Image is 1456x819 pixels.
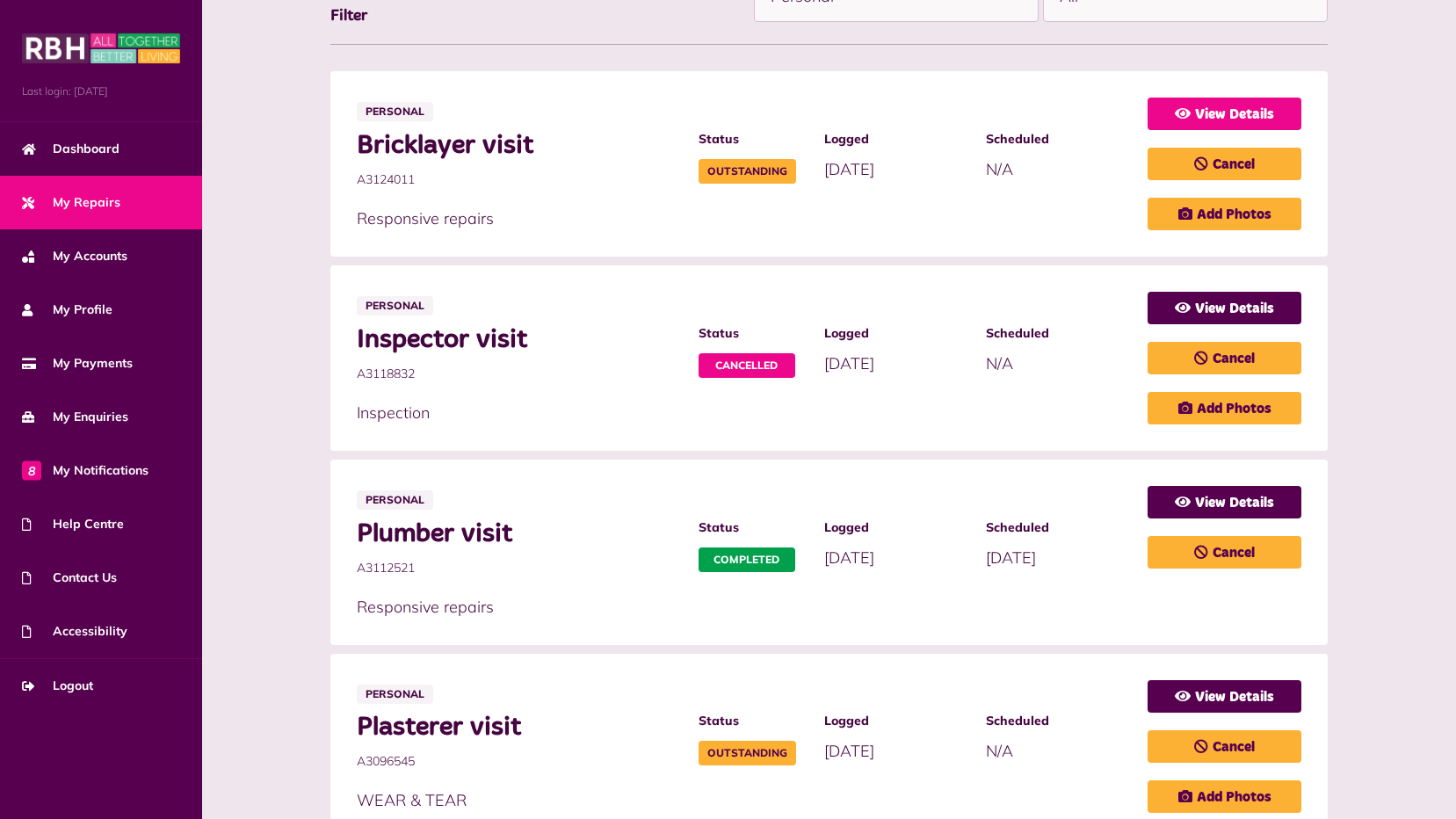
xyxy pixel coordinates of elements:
[22,140,120,158] span: Dashboard
[699,130,807,149] span: Status
[1148,730,1301,763] a: Cancel
[824,741,874,761] span: [DATE]
[1148,198,1301,230] a: Add Photos
[699,518,807,537] span: Status
[357,518,681,550] span: Plumber visit
[986,741,1013,761] span: N/A
[1148,148,1301,180] a: Cancel
[357,595,1131,619] p: Responsive repairs
[1148,342,1301,374] a: Cancel
[357,685,433,704] span: Personal
[22,461,148,480] span: My Notifications
[986,547,1036,568] span: [DATE]
[986,353,1013,373] span: N/A
[22,515,124,533] span: Help Centre
[357,324,681,356] span: Inspector visit
[824,159,874,179] span: [DATE]
[1148,536,1301,569] a: Cancel
[357,296,433,315] span: Personal
[22,31,180,66] img: MyRBH
[699,324,807,343] span: Status
[357,752,681,771] span: A3096545
[22,354,133,373] span: My Payments
[824,712,968,730] span: Logged
[1148,680,1301,713] a: View Details
[699,353,795,378] span: Cancelled
[824,353,874,373] span: [DATE]
[986,712,1130,730] span: Scheduled
[357,130,681,162] span: Bricklayer visit
[824,518,968,537] span: Logged
[1148,486,1301,518] a: View Details
[699,547,795,572] span: Completed
[1148,392,1301,424] a: Add Photos
[1148,98,1301,130] a: View Details
[22,301,112,319] span: My Profile
[22,622,127,641] span: Accessibility
[824,130,968,149] span: Logged
[357,712,681,743] span: Plasterer visit
[357,170,681,189] span: A3124011
[22,247,127,265] span: My Accounts
[1148,292,1301,324] a: View Details
[22,569,117,587] span: Contact Us
[357,788,1131,812] p: WEAR & TEAR
[699,712,807,730] span: Status
[986,518,1130,537] span: Scheduled
[22,677,93,695] span: Logout
[357,559,681,577] span: A3112521
[22,83,180,99] span: Last login: [DATE]
[986,130,1130,149] span: Scheduled
[357,102,433,121] span: Personal
[1148,780,1301,813] a: Add Photos
[986,324,1130,343] span: Scheduled
[824,547,874,568] span: [DATE]
[699,159,796,184] span: Outstanding
[357,207,1131,230] p: Responsive repairs
[22,193,120,212] span: My Repairs
[357,490,433,510] span: Personal
[357,401,1131,424] p: Inspection
[357,365,681,383] span: A3118832
[986,159,1013,179] span: N/A
[330,8,367,24] span: Filter
[22,460,41,480] span: 8
[22,408,128,426] span: My Enquiries
[824,324,968,343] span: Logged
[699,741,796,765] span: Outstanding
